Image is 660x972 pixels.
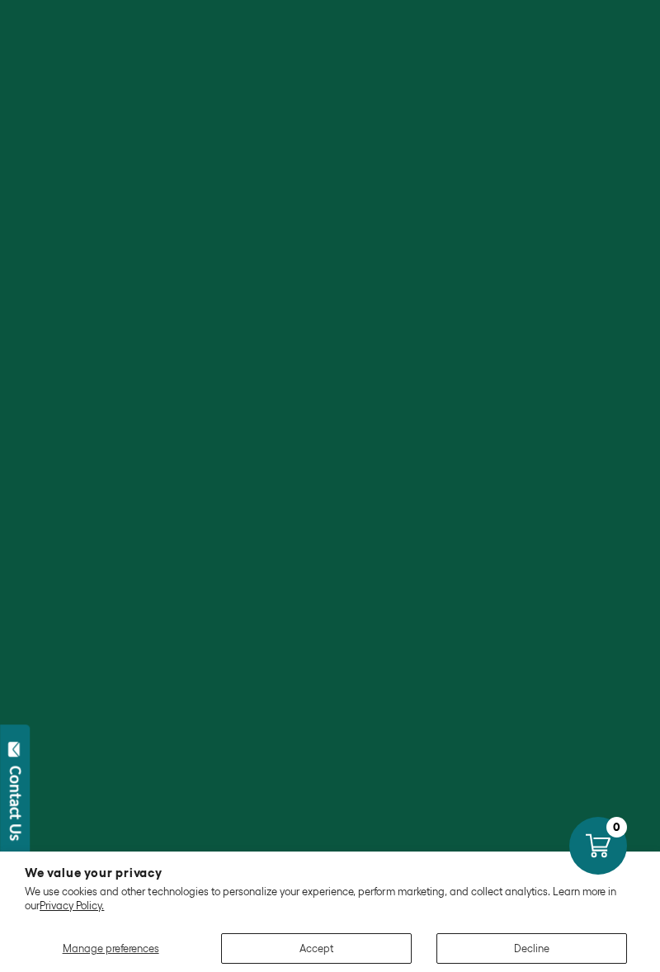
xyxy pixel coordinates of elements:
div: 0 [606,817,627,838]
button: Decline [436,933,627,964]
a: Privacy Policy. [40,899,104,912]
p: We use cookies and other technologies to personalize your experience, perform marketing, and coll... [25,885,635,913]
div: Contact Us [7,766,24,841]
h2: We value your privacy [25,866,635,879]
button: Manage preferences [25,933,196,964]
span: Manage preferences [63,942,159,955]
button: Accept [221,933,412,964]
